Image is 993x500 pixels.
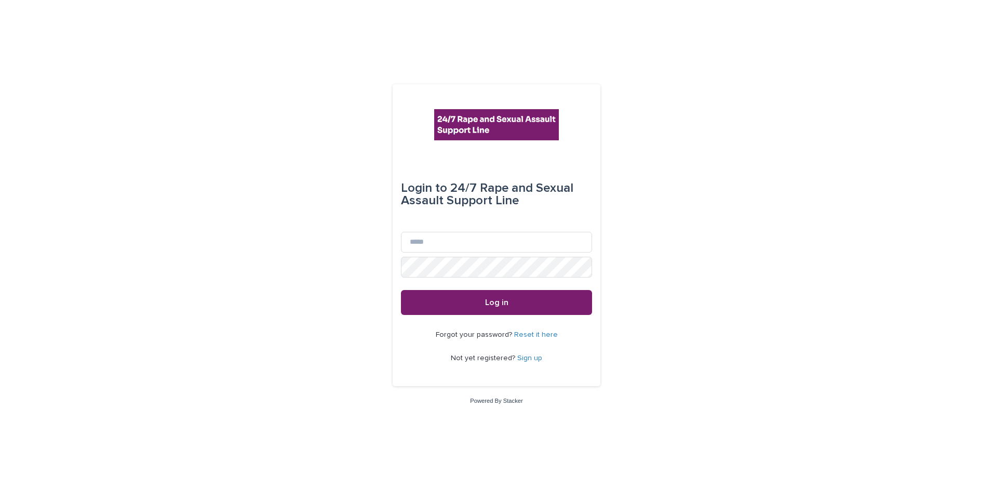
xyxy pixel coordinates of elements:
span: Not yet registered? [451,354,517,362]
a: Reset it here [514,331,558,338]
a: Powered By Stacker [470,398,522,404]
span: Login to [401,182,447,194]
span: Log in [485,298,508,307]
button: Log in [401,290,592,315]
img: rhQMoQhaT3yELyF149Cw [434,109,559,140]
div: 24/7 Rape and Sexual Assault Support Line [401,174,592,215]
span: Forgot your password? [436,331,514,338]
a: Sign up [517,354,542,362]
